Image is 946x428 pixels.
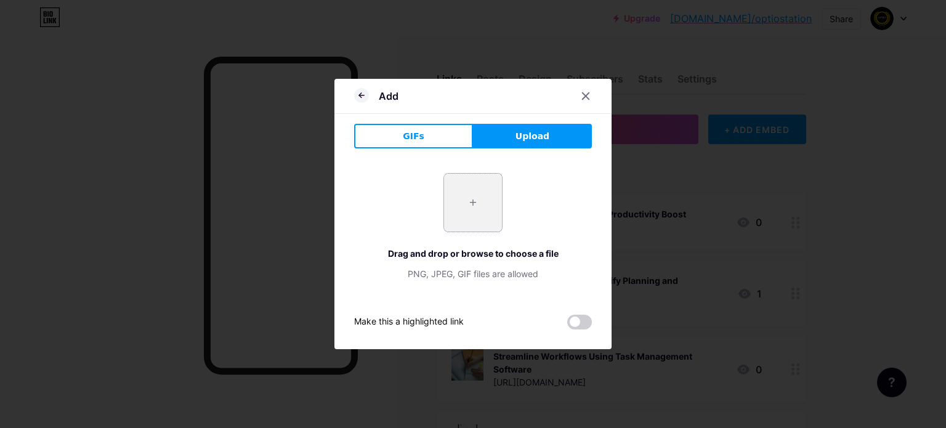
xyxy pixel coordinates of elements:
span: GIFs [403,130,424,143]
button: GIFs [354,124,473,148]
div: Make this a highlighted link [354,315,464,329]
div: Add [379,89,398,103]
div: Drag and drop or browse to choose a file [354,247,592,260]
span: Upload [515,130,549,143]
button: Upload [473,124,592,148]
div: PNG, JPEG, GIF files are allowed [354,267,592,280]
